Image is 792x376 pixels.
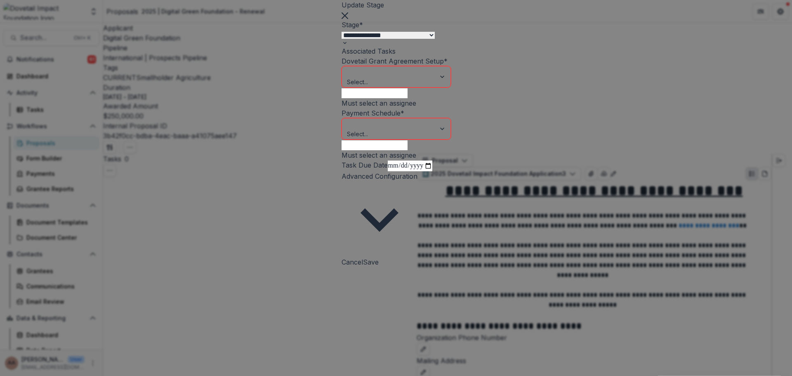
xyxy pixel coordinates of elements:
label: Dovetail Grant Agreement Setup [342,56,448,66]
button: Advanced Configuration [342,171,417,257]
label: Payment Schedule [342,108,404,118]
button: Close [342,10,348,20]
div: Must select an assignee [342,150,451,160]
div: Must select an assignee [342,98,451,108]
div: Select... [347,78,399,86]
button: Cancel [342,257,363,267]
label: Task Due Date [342,161,388,169]
span: Advanced Configuration [342,172,417,180]
label: Stage [342,21,363,29]
button: Save [363,257,379,267]
div: Select... [347,130,399,138]
label: Associated Tasks [342,47,396,55]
